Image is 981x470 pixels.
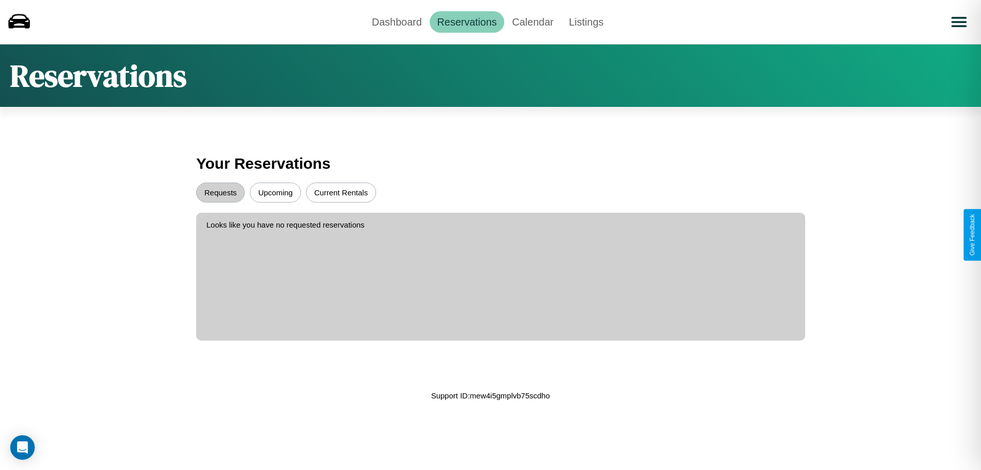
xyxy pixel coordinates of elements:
[306,183,376,203] button: Current Rentals
[945,8,973,36] button: Open menu
[431,389,550,402] p: Support ID: mew4i5gmplvb75scdho
[504,11,561,33] a: Calendar
[969,214,976,256] div: Give Feedback
[561,11,611,33] a: Listings
[206,218,795,232] p: Looks like you have no requested reservations
[10,435,35,460] div: Open Intercom Messenger
[250,183,301,203] button: Upcoming
[364,11,430,33] a: Dashboard
[196,150,785,177] h3: Your Reservations
[196,183,245,203] button: Requests
[10,55,186,97] h1: Reservations
[430,11,505,33] a: Reservations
